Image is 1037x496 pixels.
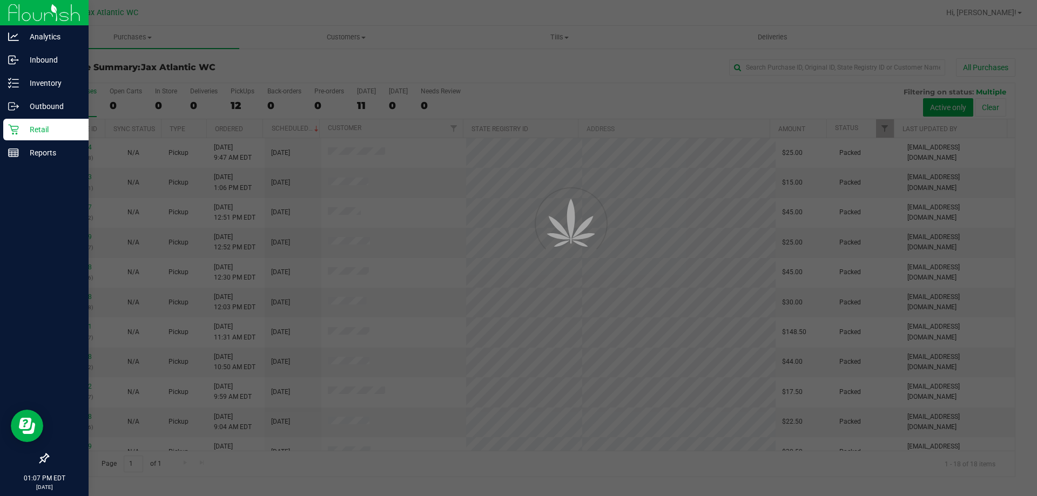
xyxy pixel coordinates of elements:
[19,77,84,90] p: Inventory
[8,124,19,135] inline-svg: Retail
[5,473,84,483] p: 01:07 PM EDT
[19,123,84,136] p: Retail
[8,101,19,112] inline-svg: Outbound
[8,147,19,158] inline-svg: Reports
[8,55,19,65] inline-svg: Inbound
[8,78,19,89] inline-svg: Inventory
[19,146,84,159] p: Reports
[19,100,84,113] p: Outbound
[5,483,84,491] p: [DATE]
[19,30,84,43] p: Analytics
[11,410,43,442] iframe: Resource center
[8,31,19,42] inline-svg: Analytics
[19,53,84,66] p: Inbound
